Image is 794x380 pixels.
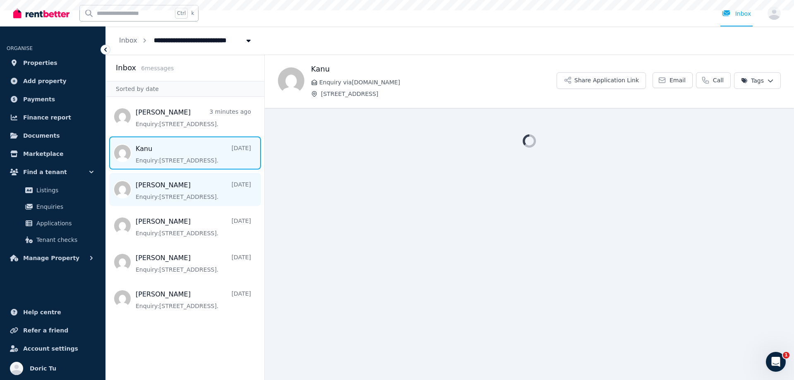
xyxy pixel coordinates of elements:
span: Find a tenant [23,167,67,177]
span: k [191,10,194,17]
img: RentBetter [13,7,69,19]
span: Enquiries [36,202,92,212]
span: Manage Property [23,253,79,263]
span: Ctrl [175,8,188,19]
a: Account settings [7,340,99,357]
div: Inbox [722,10,751,18]
a: Refer a friend [7,322,99,339]
span: Finance report [23,112,71,122]
span: Payments [23,94,55,104]
span: Refer a friend [23,325,68,335]
span: Marketplace [23,149,63,159]
a: [PERSON_NAME][DATE]Enquiry:[STREET_ADDRESS]. [136,180,251,201]
h2: Inbox [116,62,136,74]
span: 1 [783,352,789,358]
a: [PERSON_NAME][DATE]Enquiry:[STREET_ADDRESS]. [136,289,251,310]
a: Tenant checks [10,232,96,248]
nav: Message list [106,97,264,318]
img: Kanu [278,67,304,94]
nav: Breadcrumb [106,26,266,55]
span: Call [713,76,724,84]
span: Add property [23,76,67,86]
span: Account settings [23,344,78,354]
a: Properties [7,55,99,71]
a: Add property [7,73,99,89]
span: Doric Tu [30,363,56,373]
a: Call [696,72,731,88]
a: Kanu[DATE]Enquiry:[STREET_ADDRESS]. [136,144,251,165]
a: [PERSON_NAME][DATE]Enquiry:[STREET_ADDRESS]. [136,253,251,274]
a: [PERSON_NAME][DATE]Enquiry:[STREET_ADDRESS]. [136,217,251,237]
span: ORGANISE [7,45,33,51]
span: Listings [36,185,92,195]
a: Applications [10,215,96,232]
span: [STREET_ADDRESS] [321,90,557,98]
button: Tags [734,72,781,89]
span: Documents [23,131,60,141]
span: Email [670,76,686,84]
span: Tags [741,76,764,85]
div: Sorted by date [106,81,264,97]
a: [PERSON_NAME]3 minutes agoEnquiry:[STREET_ADDRESS]. [136,108,251,128]
span: Applications [36,218,92,228]
h1: Kanu [311,63,557,75]
iframe: Intercom live chat [766,352,786,372]
span: Tenant checks [36,235,92,245]
a: Listings [10,182,96,198]
a: Marketplace [7,146,99,162]
a: Enquiries [10,198,96,215]
a: Documents [7,127,99,144]
a: Email [653,72,693,88]
a: Help centre [7,304,99,320]
span: 6 message s [141,65,174,72]
button: Find a tenant [7,164,99,180]
button: Manage Property [7,250,99,266]
span: Properties [23,58,57,68]
a: Inbox [119,36,137,44]
span: Help centre [23,307,61,317]
a: Finance report [7,109,99,126]
span: Enquiry via [DOMAIN_NAME] [319,78,557,86]
a: Payments [7,91,99,108]
button: Share Application Link [557,72,646,89]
